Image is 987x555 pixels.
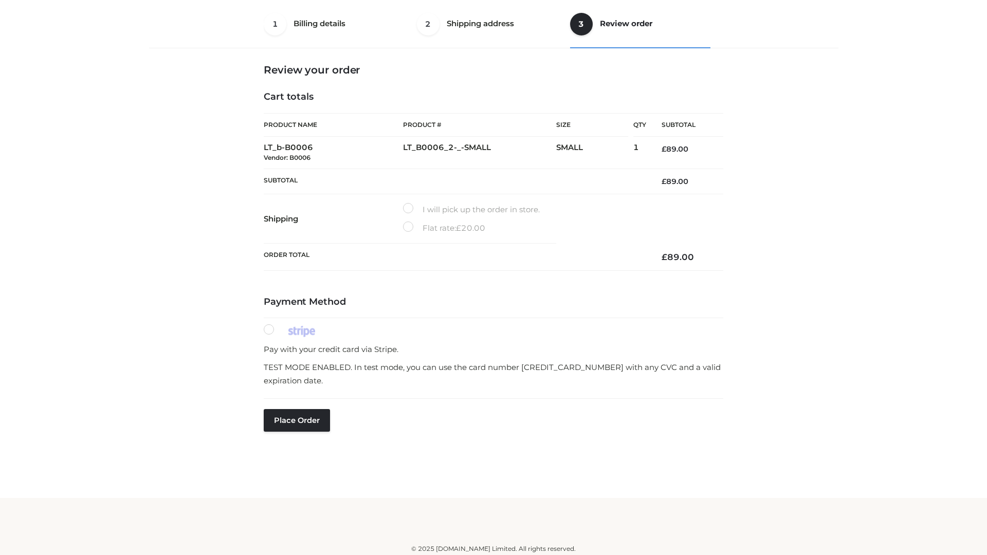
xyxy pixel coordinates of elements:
bdi: 89.00 [662,177,688,186]
th: Product # [403,113,556,137]
bdi: 89.00 [662,252,694,262]
th: Shipping [264,194,403,244]
h4: Cart totals [264,91,723,103]
button: Place order [264,409,330,432]
span: £ [662,144,666,154]
bdi: 20.00 [456,223,485,233]
h3: Review your order [264,64,723,76]
td: LT_b-B0006 [264,137,403,169]
td: 1 [633,137,646,169]
span: £ [662,252,667,262]
th: Size [556,114,628,137]
span: £ [456,223,461,233]
span: £ [662,177,666,186]
th: Order Total [264,244,646,271]
th: Subtotal [646,114,723,137]
small: Vendor: B0006 [264,154,310,161]
p: Pay with your credit card via Stripe. [264,343,723,356]
td: LT_B0006_2-_-SMALL [403,137,556,169]
td: SMALL [556,137,633,169]
h4: Payment Method [264,297,723,308]
th: Product Name [264,113,403,137]
bdi: 89.00 [662,144,688,154]
label: I will pick up the order in store. [403,203,540,216]
label: Flat rate: [403,221,485,235]
p: TEST MODE ENABLED. In test mode, you can use the card number [CREDIT_CARD_NUMBER] with any CVC an... [264,361,723,387]
th: Qty [633,113,646,137]
div: © 2025 [DOMAIN_NAME] Limited. All rights reserved. [153,544,834,554]
th: Subtotal [264,169,646,194]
